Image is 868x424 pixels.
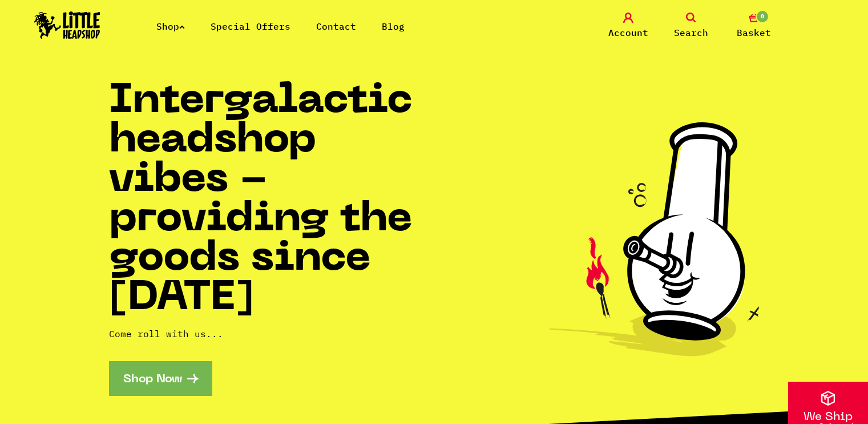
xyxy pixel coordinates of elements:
[109,82,434,319] h1: Intergalactic headshop vibes - providing the goods since [DATE]
[663,13,720,39] a: Search
[316,21,356,32] a: Contact
[382,21,405,32] a: Blog
[109,327,434,341] p: Come roll with us...
[34,11,100,39] img: Little Head Shop Logo
[756,10,769,23] span: 0
[608,26,648,39] span: Account
[156,21,185,32] a: Shop
[674,26,708,39] span: Search
[211,21,290,32] a: Special Offers
[109,361,212,396] a: Shop Now
[725,13,782,39] a: 0 Basket
[737,26,771,39] span: Basket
